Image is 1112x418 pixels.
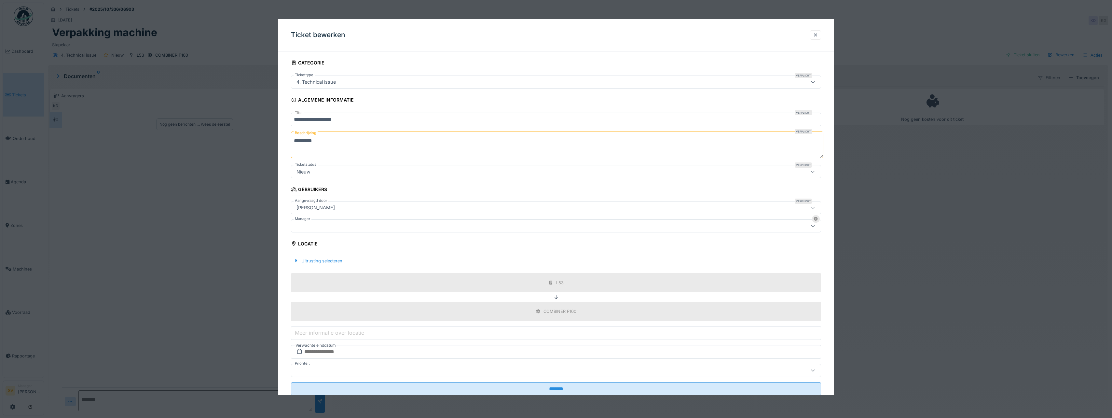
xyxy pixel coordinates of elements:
label: Meer informatie over locatie [294,329,365,337]
div: Verplicht [795,198,812,203]
div: COMBINER F100 [543,308,576,314]
div: Categorie [291,58,324,69]
label: Titel [294,110,304,116]
div: 4. Technical issue [294,78,338,86]
div: Algemene informatie [291,95,354,106]
div: Nieuw [294,168,313,175]
div: Verplicht [795,110,812,115]
label: Prioriteit [294,361,311,366]
div: Locatie [291,239,318,250]
div: Verplicht [795,162,812,168]
div: Uitrusting selecteren [291,256,345,265]
div: Verplicht [795,73,812,78]
label: Beschrijving [294,129,318,137]
label: Ticketstatus [294,162,318,167]
label: Verwachte einddatum [295,342,336,349]
label: Aangevraagd door [294,198,328,203]
div: Gebruikers [291,185,327,196]
div: [PERSON_NAME] [294,204,337,211]
label: Tickettype [294,72,315,78]
div: Verplicht [795,129,812,134]
div: L53 [556,280,564,286]
label: Manager [294,216,311,221]
h3: Ticket bewerken [291,31,345,39]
